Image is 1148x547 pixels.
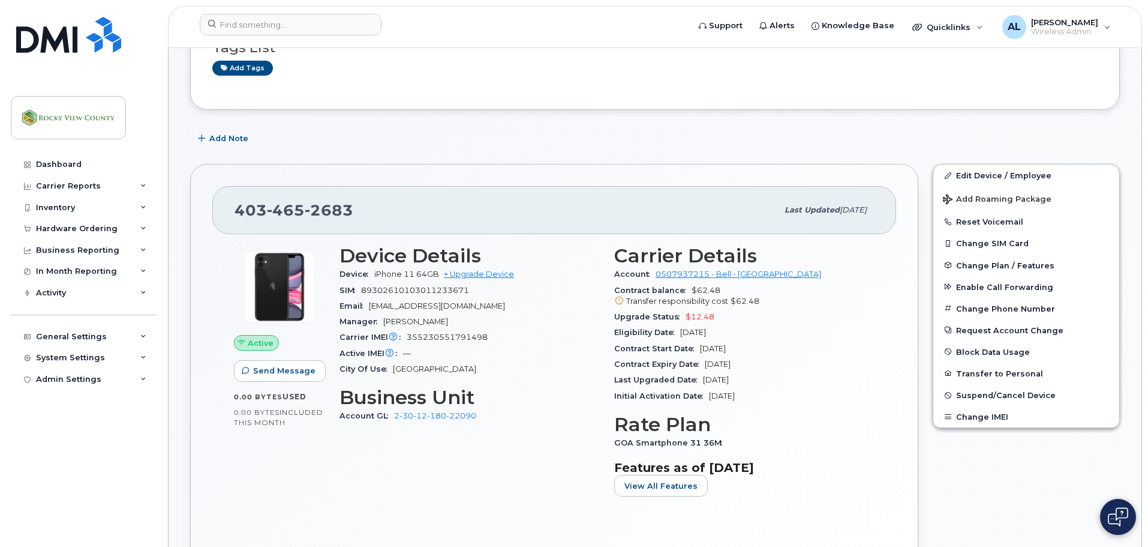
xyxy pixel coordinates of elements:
span: Manager [339,317,383,326]
button: Transfer to Personal [933,363,1119,384]
a: 2-30-12-180-22090 [394,411,476,420]
span: Contract Expiry Date [614,360,705,369]
span: Last Upgraded Date [614,375,703,384]
span: 0.00 Bytes [234,393,283,401]
span: 89302610103011233671 [361,286,469,295]
span: Change Plan / Features [956,261,1054,270]
span: Support [709,20,743,32]
span: Eligibility Date [614,328,680,337]
span: Active [248,337,274,349]
span: Send Message [253,365,315,376]
a: 0507937215 - Bell - [GEOGRAPHIC_DATA] [656,270,821,279]
span: 403 [235,201,353,219]
span: 0.00 Bytes [234,408,280,417]
input: Find something... [200,14,381,35]
a: Add tags [212,61,273,76]
span: Knowledge Base [822,20,894,32]
span: Account [614,270,656,279]
span: AL [1008,20,1021,34]
span: $12.48 [686,312,714,321]
span: Active IMEI [339,349,403,358]
img: iPhone_11.jpg [244,251,315,323]
h3: Carrier Details [614,245,874,267]
button: Request Account Change [933,319,1119,341]
span: [EMAIL_ADDRESS][DOMAIN_NAME] [369,301,505,310]
span: 355230551791498 [407,333,488,342]
button: Change Plan / Features [933,255,1119,276]
span: [DATE] [840,205,867,214]
span: 465 [267,201,305,219]
button: View All Features [614,475,708,497]
span: [DATE] [680,328,706,337]
h3: Rate Plan [614,414,874,435]
span: Carrier IMEI [339,333,407,342]
a: Knowledge Base [803,14,903,38]
button: Suspend/Cancel Device [933,384,1119,406]
div: Quicklinks [904,15,991,39]
span: Transfer responsibility cost [626,297,728,306]
button: Add Roaming Package [933,186,1119,211]
button: Enable Call Forwarding [933,276,1119,298]
button: Change IMEI [933,406,1119,428]
span: iPhone 11 64GB [374,270,439,279]
span: Alerts [770,20,795,32]
span: [DATE] [703,375,729,384]
h3: Tags List [212,40,1098,55]
span: [PERSON_NAME] [383,317,448,326]
button: Block Data Usage [933,341,1119,363]
span: [DATE] [705,360,731,369]
span: [DATE] [700,344,726,353]
span: Suspend/Cancel Device [956,391,1056,400]
button: Change Phone Number [933,298,1119,319]
span: Contract Start Date [614,344,700,353]
a: Support [690,14,751,38]
span: Add Roaming Package [943,195,1051,206]
span: — [403,349,411,358]
h3: Device Details [339,245,600,267]
span: Account GL [339,411,394,420]
span: City Of Use [339,364,393,373]
span: SIM [339,286,361,295]
span: $62.48 [731,297,759,306]
span: Add Note [209,133,248,144]
span: Contract balance [614,286,692,295]
span: used [283,392,306,401]
a: + Upgrade Device [444,270,514,279]
button: Change SIM Card [933,232,1119,254]
span: [DATE] [709,391,735,400]
span: Device [339,270,374,279]
a: Alerts [751,14,803,38]
span: Email [339,301,369,310]
span: $62.48 [614,286,874,307]
h3: Business Unit [339,387,600,408]
span: Initial Activation Date [614,391,709,400]
span: [PERSON_NAME] [1031,17,1098,27]
span: Enable Call Forwarding [956,282,1053,291]
span: GOA Smartphone 31 36M [614,438,728,447]
a: Edit Device / Employee [933,165,1119,186]
span: Last updated [785,205,840,214]
span: Quicklinks [927,22,970,32]
button: Add Note [190,128,259,150]
span: Wireless Admin [1031,27,1098,37]
button: Send Message [234,360,326,382]
span: [GEOGRAPHIC_DATA] [393,364,476,373]
div: Austin Littmann [994,15,1119,39]
span: 2683 [305,201,353,219]
img: Open chat [1108,507,1128,527]
button: Reset Voicemail [933,211,1119,232]
span: Upgrade Status [614,312,686,321]
h3: Features as of [DATE] [614,461,874,475]
span: View All Features [624,480,698,492]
